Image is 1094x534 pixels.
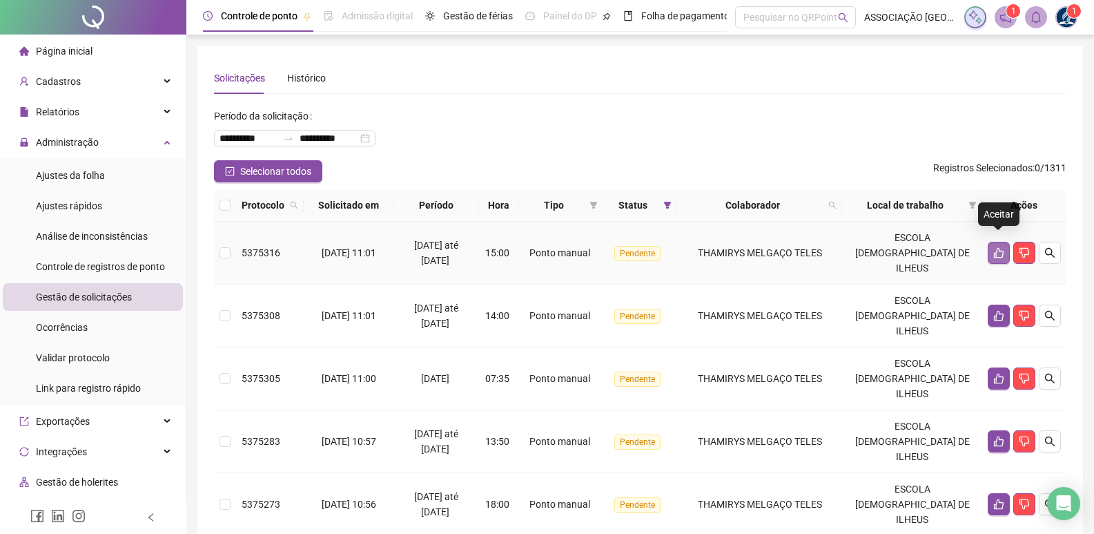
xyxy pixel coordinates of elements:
[525,11,535,21] span: dashboard
[1044,499,1055,510] span: search
[614,309,661,324] span: Pendente
[993,310,1004,321] span: like
[968,10,983,25] img: sparkle-icon.fc2bf0ac1784a2077858766a79e2daf3.svg
[36,383,141,394] span: Link para registro rápido
[394,189,479,222] th: Período
[828,201,837,209] span: search
[1011,6,1016,16] span: 1
[324,11,333,21] span: file-done
[661,195,674,216] span: filter
[36,292,132,303] span: Gestão de solicitações
[1056,7,1077,28] img: 30664
[322,499,376,510] span: [DATE] 10:56
[966,195,979,216] span: filter
[1019,247,1030,258] span: dislike
[304,189,394,222] th: Solicitado em
[214,105,318,127] label: Período da solicitação
[543,10,597,21] span: Painel do DP
[485,436,509,447] span: 13:50
[848,198,963,213] span: Local de trabalho
[485,247,509,258] span: 15:00
[1067,4,1081,18] sup: Atualize o seu contato no menu Meus Dados
[240,164,311,179] span: Selecionar todos
[663,201,672,209] span: filter
[993,373,1004,384] span: like
[19,447,29,457] span: sync
[529,499,590,510] span: Ponto manual
[864,10,957,25] span: ASSOCIAÇÃO [GEOGRAPHIC_DATA]
[414,428,458,455] span: [DATE] até [DATE]
[479,189,519,222] th: Hora
[146,513,156,522] span: left
[283,133,294,144] span: swap-right
[838,12,848,23] span: search
[933,162,1033,173] span: Registros Selecionados
[287,70,326,86] div: Histórico
[529,310,590,321] span: Ponto manual
[529,436,590,447] span: Ponto manual
[425,11,435,21] span: sun
[414,303,458,329] span: [DATE] até [DATE]
[641,10,730,21] span: Folha de pagamento
[1019,436,1030,447] span: dislike
[1044,247,1055,258] span: search
[51,509,65,523] span: linkedin
[1006,4,1020,18] sup: 1
[698,499,822,510] span: THAMIRYS MELGAÇO TELES
[36,477,118,488] span: Gestão de holerites
[287,195,301,216] span: search
[303,12,311,21] span: pushpin
[1030,11,1042,23] span: bell
[322,436,376,447] span: [DATE] 10:57
[322,310,376,321] span: [DATE] 11:01
[36,446,87,457] span: Integrações
[842,410,982,473] td: ESCOLA [DEMOGRAPHIC_DATA] DE ILHEUS
[242,436,280,447] span: 5375283
[72,509,86,523] span: instagram
[1072,6,1077,16] span: 1
[36,200,102,211] span: Ajustes rápidos
[36,170,105,181] span: Ajustes da folha
[485,310,509,321] span: 14:00
[1019,310,1030,321] span: dislike
[36,137,99,148] span: Administração
[614,435,661,450] span: Pendente
[698,310,822,321] span: THAMIRYS MELGAÇO TELES
[322,373,376,384] span: [DATE] 11:00
[203,11,213,21] span: clock-circle
[485,499,509,510] span: 18:00
[214,160,322,182] button: Selecionar todos
[414,491,458,517] span: [DATE] até [DATE]
[698,247,822,258] span: THAMIRYS MELGAÇO TELES
[978,202,1019,226] div: Aceitar
[342,10,413,21] span: Admissão digital
[842,222,982,285] td: ESCOLA [DEMOGRAPHIC_DATA] DE ILHEUS
[36,76,81,87] span: Cadastros
[614,246,661,261] span: Pendente
[1047,487,1080,520] div: Open Intercom Messenger
[529,247,590,258] span: Ponto manual
[36,46,92,57] span: Página inicial
[214,70,265,86] div: Solicitações
[609,198,658,213] span: Status
[968,201,977,209] span: filter
[524,198,584,213] span: Tipo
[19,137,29,147] span: lock
[614,372,661,387] span: Pendente
[485,373,509,384] span: 07:35
[322,247,376,258] span: [DATE] 11:01
[1044,436,1055,447] span: search
[30,509,44,523] span: facebook
[842,347,982,410] td: ESCOLA [DEMOGRAPHIC_DATA] DE ILHEUS
[683,198,823,213] span: Colaborador
[283,133,294,144] span: to
[36,261,165,272] span: Controle de registros de ponto
[36,352,110,363] span: Validar protocolo
[19,107,29,117] span: file
[414,240,458,266] span: [DATE] até [DATE]
[225,166,235,176] span: check-square
[603,12,611,21] span: pushpin
[529,373,590,384] span: Ponto manual
[221,10,297,21] span: Controle de ponto
[993,247,1004,258] span: like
